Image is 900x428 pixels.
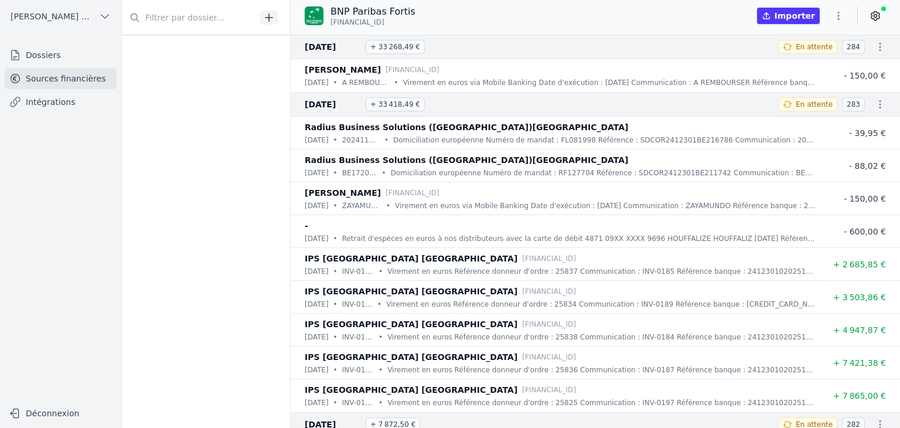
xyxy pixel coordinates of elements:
span: - 150,00 € [844,71,886,80]
p: Virement en euros Référence donneur d'ordre : 25836 Communication : INV-0187 Référence banque : 2... [387,364,816,376]
div: • [333,200,337,212]
p: [DATE] [305,397,329,409]
span: - 150,00 € [844,194,886,203]
p: [PERSON_NAME] [305,186,381,200]
p: [DATE] [305,364,329,376]
img: BNP_BE_BUSINESS_GEBABEBB.png [305,6,323,25]
p: Virement en euros via Mobile Banking Date d'exécution : [DATE] Communication : ZAYAMUNDO Référenc... [395,200,816,212]
div: • [379,266,383,277]
p: Virement en euros via Mobile Banking Date d'exécution : [DATE] Communication : A REMBOURSER Référ... [403,77,816,89]
p: [DATE] [305,298,329,310]
span: + 4 947,87 € [833,325,886,335]
p: 202411498508 [342,134,380,146]
p: [FINANCIAL_ID] [386,187,439,199]
p: [DATE] [305,200,329,212]
p: [DATE] [305,233,329,244]
button: [PERSON_NAME] ET PARTNERS SRL [5,7,117,26]
a: Intégrations [5,91,117,113]
p: [DATE] [305,266,329,277]
p: IPS [GEOGRAPHIC_DATA] [GEOGRAPHIC_DATA] [305,350,517,364]
div: • [333,233,337,244]
div: • [384,134,388,146]
span: + 33 418,49 € [366,97,425,111]
p: [DATE] [305,167,329,179]
span: + 7 421,38 € [833,358,886,368]
p: [DATE] [305,331,329,343]
p: Radius Business Solutions ([GEOGRAPHIC_DATA])[GEOGRAPHIC_DATA] [305,153,629,167]
p: IPS [GEOGRAPHIC_DATA] [GEOGRAPHIC_DATA] [305,383,517,397]
input: Filtrer par dossier... [122,7,255,28]
div: • [394,77,398,89]
div: • [333,266,337,277]
div: • [333,331,337,343]
p: [FINANCIAL_ID] [522,318,576,330]
span: - 600,00 € [844,227,886,236]
p: Domiciliation européenne Numéro de mandat : FL081998 Référence : SDCOR2412301BE216786 Communicati... [393,134,816,146]
p: Virement en euros Référence donneur d'ordre : 25837 Communication : INV-0185 Référence banque : 2... [387,266,816,277]
span: [FINANCIAL_ID] [330,18,384,27]
p: [DATE] [305,77,329,89]
span: [PERSON_NAME] ET PARTNERS SRL [11,11,94,22]
p: [DATE] [305,134,329,146]
p: Retrait d'espèces en euros à nos distributeurs avec la carte de débit 4871 09XX XXXX 9696 HOUFFAL... [342,233,816,244]
span: 283 [842,97,865,111]
p: [FINANCIAL_ID] [522,351,576,363]
span: + 33 268,49 € [366,40,425,54]
span: En attente [796,42,833,52]
p: Domiciliation européenne Numéro de mandat : RF127704 Référence : SDCOR2412301BE211742 Communicati... [391,167,816,179]
div: • [379,331,383,343]
p: Virement en euros Référence donneur d'ordre : 25834 Communication : INV-0189 Référence banque : [... [386,298,816,310]
span: [DATE] [305,97,361,111]
span: - 88,02 € [849,161,886,171]
span: + 2 685,85 € [833,260,886,269]
p: [FINANCIAL_ID] [522,384,576,396]
p: BE172058947 [342,167,377,179]
p: IPS [GEOGRAPHIC_DATA] [GEOGRAPHIC_DATA] [305,284,517,298]
p: A REMBOURSER [342,77,390,89]
p: Radius Business Solutions ([GEOGRAPHIC_DATA])[GEOGRAPHIC_DATA] [305,120,629,134]
p: BNP Paribas Fortis [330,5,415,19]
p: IPS [GEOGRAPHIC_DATA] [GEOGRAPHIC_DATA] [305,252,517,266]
div: • [377,298,381,310]
p: ZAYAMUNDO [342,200,381,212]
p: [FINANCIAL_ID] [386,64,439,76]
p: INV-0185 [342,266,374,277]
div: • [333,298,337,310]
div: • [379,364,383,376]
a: Dossiers [5,45,117,66]
p: Virement en euros Référence donneur d'ordre : 25825 Communication : INV-0197 Référence banque : 2... [387,397,816,409]
span: En attente [796,100,833,109]
div: • [333,167,337,179]
p: [FINANCIAL_ID] [522,286,576,297]
p: [PERSON_NAME] [305,63,381,77]
a: Sources financières [5,68,117,89]
div: • [333,397,337,409]
p: [FINANCIAL_ID] [522,253,576,264]
div: • [382,167,386,179]
p: INV-0189 [342,298,373,310]
p: - [305,219,308,233]
p: INV-0187 [342,364,374,376]
button: Importer [757,8,820,24]
span: + 3 503,86 € [833,293,886,302]
div: • [333,364,337,376]
div: • [379,397,383,409]
span: + 7 865,00 € [833,391,886,400]
p: INV-0184 [342,331,374,343]
span: 284 [842,40,865,54]
div: • [333,77,337,89]
p: INV-0197 [342,397,374,409]
span: - 39,95 € [849,128,886,138]
div: • [333,134,337,146]
p: Virement en euros Référence donneur d'ordre : 25838 Communication : INV-0184 Référence banque : 2... [387,331,816,343]
span: [DATE] [305,40,361,54]
div: • [386,200,390,212]
p: IPS [GEOGRAPHIC_DATA] [GEOGRAPHIC_DATA] [305,317,517,331]
button: Déconnexion [5,404,117,423]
